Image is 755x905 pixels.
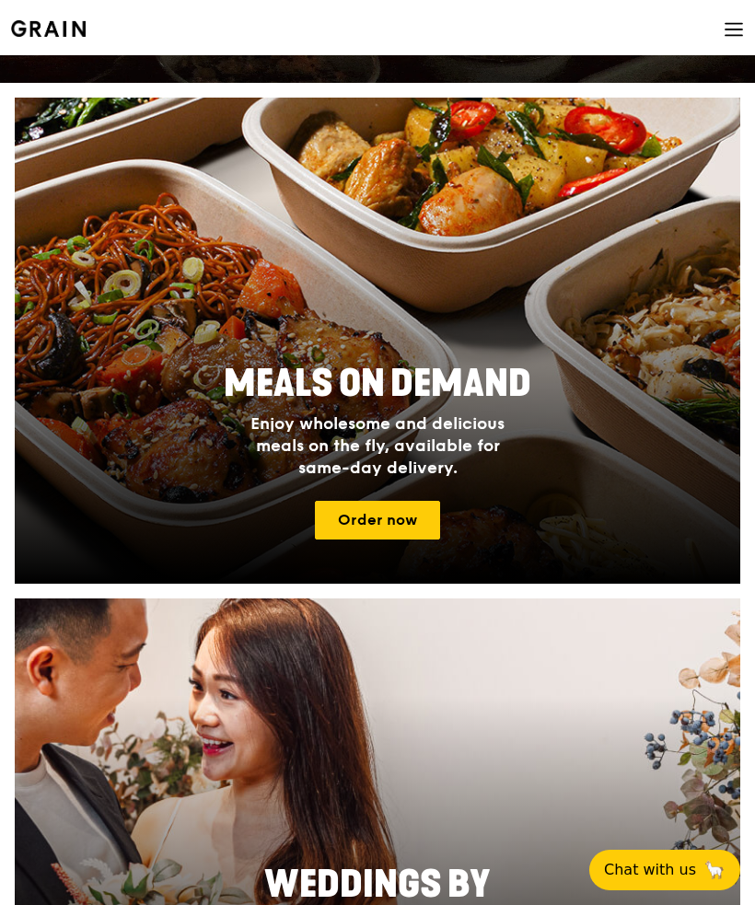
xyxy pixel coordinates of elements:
[315,501,440,540] a: Order now
[703,859,726,881] span: 🦙
[250,413,505,478] span: Enjoy wholesome and delicious meals on the fly, available for same-day delivery.
[604,859,696,881] span: Chat with us
[11,20,86,37] img: Grain
[15,98,740,584] img: meals-on-demand-card.d2b6f6db.png
[224,362,531,406] span: Meals On Demand
[589,850,740,890] button: Chat with us🦙
[15,98,740,584] a: Meals On DemandEnjoy wholesome and delicious meals on the fly, available for same-day delivery.Or...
